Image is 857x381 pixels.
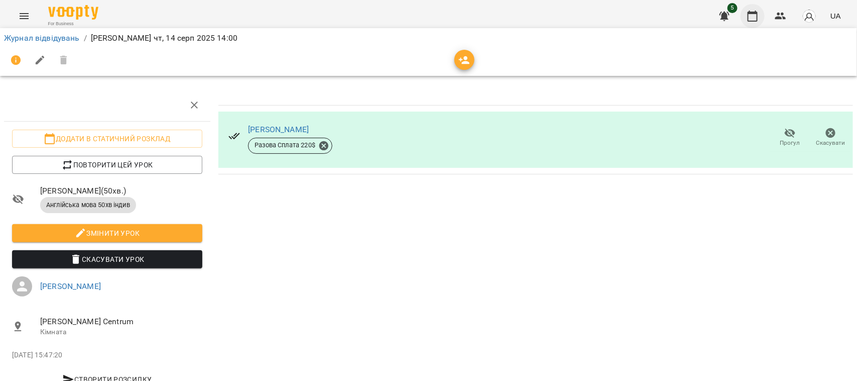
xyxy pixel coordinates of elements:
img: avatar_s.png [802,9,816,23]
span: Повторити цей урок [20,159,194,171]
p: [DATE] 15:47:20 [12,350,202,360]
span: Скасувати Урок [20,253,194,265]
p: Кімната [40,327,202,337]
button: Повторити цей урок [12,156,202,174]
span: Додати в статичний розклад [20,133,194,145]
li: / [84,32,87,44]
span: Разова Сплата 220 $ [249,141,321,150]
div: Разова Сплата 220$ [248,138,332,154]
a: [PERSON_NAME] [248,125,309,134]
button: Скасувати Урок [12,250,202,268]
button: Прогул [770,124,810,152]
span: Англійська мова 50хв індив [40,201,136,210]
a: Журнал відвідувань [4,33,80,43]
button: Скасувати [810,124,851,152]
span: UA [830,11,841,21]
button: Menu [12,4,36,28]
p: [PERSON_NAME] чт, 14 серп 2025 14:00 [91,32,237,44]
button: Змінити урок [12,224,202,242]
span: [PERSON_NAME] ( 50 хв. ) [40,185,202,197]
a: [PERSON_NAME] [40,281,101,291]
span: 5 [727,3,738,13]
img: Voopty Logo [48,5,98,20]
nav: breadcrumb [4,32,853,44]
span: Змінити урок [20,227,194,239]
button: Додати в статичний розклад [12,130,202,148]
span: [PERSON_NAME] Centrum [40,316,202,328]
span: For Business [48,21,98,27]
span: Скасувати [816,139,845,147]
button: UA [826,7,845,25]
span: Прогул [780,139,800,147]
